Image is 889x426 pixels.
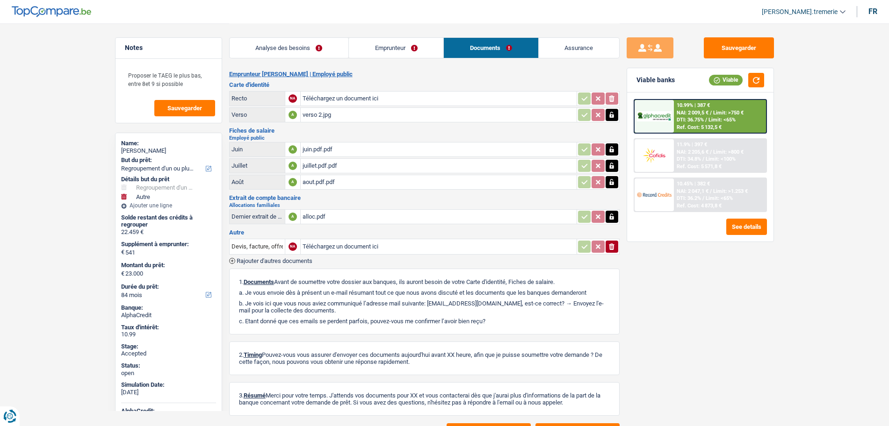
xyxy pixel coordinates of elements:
[121,304,216,312] div: Banque:
[121,228,216,236] div: 22.459 €
[229,203,620,208] h2: Allocations familiales
[154,100,215,116] button: Sauvegarder
[868,7,877,16] div: fr
[289,111,297,119] div: A
[677,110,708,116] span: NAI: 2 009,5 €
[244,278,274,285] span: Documents
[239,392,610,406] p: 3. Merci pour votre temps. J'attends vos documents pour XX et vous contacterai dès que j'aurai p...
[677,117,704,123] span: DTI: 36.75%
[702,195,704,201] span: /
[121,343,216,350] div: Stage:
[444,38,538,58] a: Documents
[636,76,675,84] div: Viable banks
[677,181,710,187] div: 10.45% | 382 €
[121,214,216,228] div: Solde restant des crédits à regrouper
[121,262,214,269] label: Montant du prêt:
[303,159,575,173] div: juillet.pdf.pdf
[677,156,701,162] span: DTI: 34.8%
[229,128,620,134] h3: Fiches de salaire
[706,156,736,162] span: Limit: <100%
[121,324,216,331] div: Taux d'intérêt:
[121,312,216,319] div: AlphaCredit
[713,188,748,194] span: Limit: >1.253 €
[706,195,733,201] span: Limit: <65%
[244,392,266,399] span: Résumé
[762,8,838,16] span: [PERSON_NAME].tremerie
[167,105,202,111] span: Sauvegarder
[710,188,712,194] span: /
[539,38,619,58] a: Assurance
[121,202,216,209] div: Ajouter une ligne
[349,38,443,58] a: Emprunteur
[121,248,124,256] span: €
[121,156,214,164] label: But du prêt:
[709,75,743,85] div: Viable
[713,110,744,116] span: Limit: >750 €
[239,318,610,325] p: c. Etant donné que ces emails se perdent parfois, pouvez-vous me confirmer l’avoir bien reçu?
[239,351,610,365] p: 2. Pouvez-vous vous assurer d'envoyer ces documents aujourd'hui avant XX heure, afin que je puiss...
[677,203,722,209] div: Ref. Cost: 4 873,8 €
[121,407,216,415] div: AlphaCredit:
[704,37,774,58] button: Sauvegarder
[677,102,710,108] div: 10.99% | 387 €
[231,146,283,153] div: Juin
[754,4,846,20] a: [PERSON_NAME].tremerie
[303,108,575,122] div: verso 2.jpg
[677,124,722,130] div: Ref. Cost: 5 132,5 €
[708,117,736,123] span: Limit: <65%
[677,149,708,155] span: NAI: 2 205,6 €
[710,110,712,116] span: /
[121,283,214,291] label: Durée du prêt:
[231,111,283,118] div: Verso
[125,44,212,52] h5: Notes
[677,188,708,194] span: NAI: 2 047,1 €
[121,350,216,357] div: Accepted
[303,142,575,156] div: juin.pdf.pdf
[229,135,620,141] h2: Employé public
[231,213,283,220] div: Dernier extrait de compte pour vos allocations familiales
[726,219,767,235] button: See details
[289,213,297,221] div: A
[121,381,216,389] div: Simulation Date:
[12,6,91,17] img: TopCompare Logo
[637,147,672,164] img: Cofidis
[230,38,348,58] a: Analyse des besoins
[239,300,610,314] p: b. Je vois ici que vous nous aviez communiqué l’adresse mail suivante: [EMAIL_ADDRESS][DOMAIN_NA...
[637,111,672,122] img: AlphaCredit
[289,94,297,103] div: NA
[121,147,216,155] div: [PERSON_NAME]
[229,195,620,201] h3: Extrait de compte bancaire
[710,149,712,155] span: /
[121,331,216,338] div: 10.99
[237,258,312,264] span: Rajouter d'autres documents
[303,175,575,189] div: aout.pdf.pdf
[121,369,216,377] div: open
[705,117,707,123] span: /
[289,162,297,170] div: A
[229,229,620,235] h3: Autre
[121,176,216,183] div: Détails but du prêt
[637,186,672,203] img: Record Credits
[231,178,283,185] div: Août
[244,351,262,358] span: Timing
[229,71,620,78] h2: Emprunteur [PERSON_NAME] | Employé public
[677,142,707,148] div: 11.9% | 397 €
[289,242,297,251] div: NA
[702,156,704,162] span: /
[303,210,575,224] div: alloc.pdf
[229,258,312,264] button: Rajouter d'autres documents
[239,278,610,285] p: 1. Avant de soumettre votre dossier aux banques, ils auront besoin de votre Carte d'identité, Fic...
[121,140,216,147] div: Name:
[121,362,216,369] div: Status:
[289,145,297,154] div: A
[121,241,214,248] label: Supplément à emprunter:
[289,178,297,186] div: A
[713,149,744,155] span: Limit: >800 €
[231,95,283,102] div: Recto
[677,163,722,170] div: Ref. Cost: 5 571,8 €
[121,270,124,277] span: €
[239,289,610,296] p: a. Je vous envoie dès à présent un e-mail résumant tout ce que nous avons discuté et les doc...
[231,162,283,169] div: Juillet
[677,195,701,201] span: DTI: 36.2%
[121,389,216,396] div: [DATE]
